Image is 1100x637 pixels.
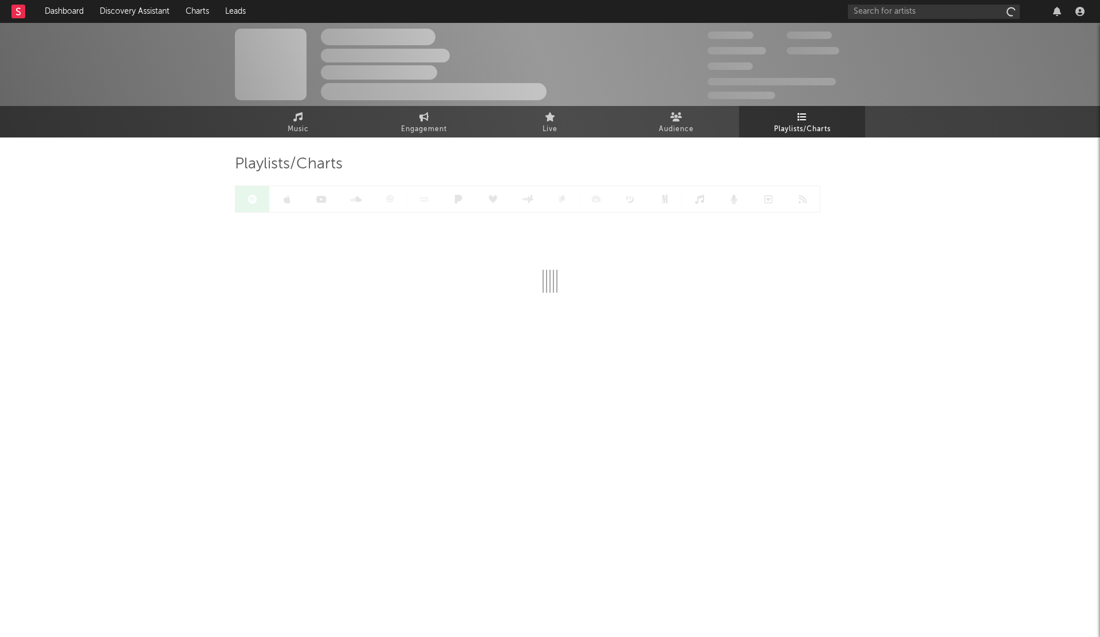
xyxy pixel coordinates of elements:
[708,47,766,54] span: 50,000,000
[739,106,865,137] a: Playlists/Charts
[708,32,753,39] span: 300,000
[774,123,831,136] span: Playlists/Charts
[235,106,361,137] a: Music
[288,123,309,136] span: Music
[848,5,1020,19] input: Search for artists
[361,106,487,137] a: Engagement
[613,106,739,137] a: Audience
[543,123,557,136] span: Live
[708,92,775,99] span: Jump Score: 85.0
[401,123,447,136] span: Engagement
[787,47,839,54] span: 1,000,000
[787,32,832,39] span: 100,000
[708,62,753,70] span: 100,000
[659,123,694,136] span: Audience
[487,106,613,137] a: Live
[235,158,343,171] span: Playlists/Charts
[708,78,836,85] span: 50,000,000 Monthly Listeners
